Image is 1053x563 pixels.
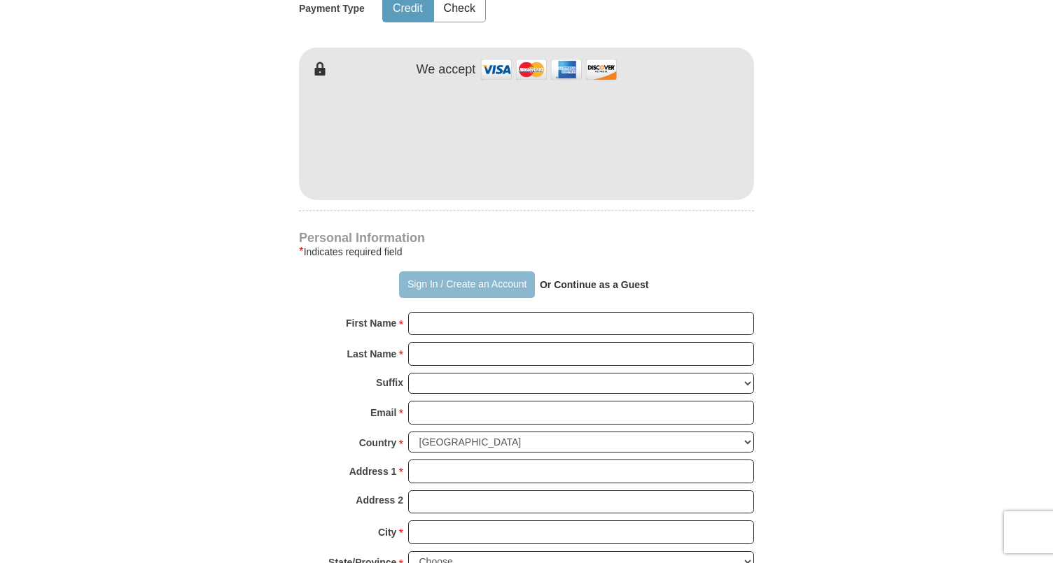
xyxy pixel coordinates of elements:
strong: First Name [346,313,396,333]
strong: Email [370,403,396,422]
strong: Suffix [376,373,403,392]
div: Indicates required field [299,243,754,260]
img: credit cards accepted [479,55,619,85]
h4: Personal Information [299,232,754,243]
button: Sign In / Create an Account [399,271,534,298]
strong: Or Continue as a Guest [540,279,649,290]
strong: City [378,522,396,542]
strong: Country [359,433,397,452]
strong: Last Name [347,344,397,364]
strong: Address 2 [356,490,403,510]
h4: We accept [417,62,476,78]
h5: Payment Type [299,3,365,15]
strong: Address 1 [349,462,397,481]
